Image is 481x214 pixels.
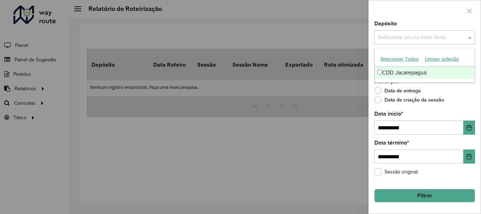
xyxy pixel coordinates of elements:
[374,48,475,83] ng-dropdown-panel: Options list
[374,189,475,202] button: Filtrar
[375,67,475,79] div: CDD Jacarepaguá
[374,139,409,147] label: Data término
[422,54,462,65] button: Limpar seleção
[374,110,403,118] label: Data início
[374,87,421,94] label: Data de entrega
[374,96,444,103] label: Data de criação da sessão
[463,149,475,164] button: Choose Date
[377,54,422,65] button: Selecionar Todos
[374,19,397,28] label: Depósito
[463,121,475,135] button: Choose Date
[374,168,418,176] label: Sessão original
